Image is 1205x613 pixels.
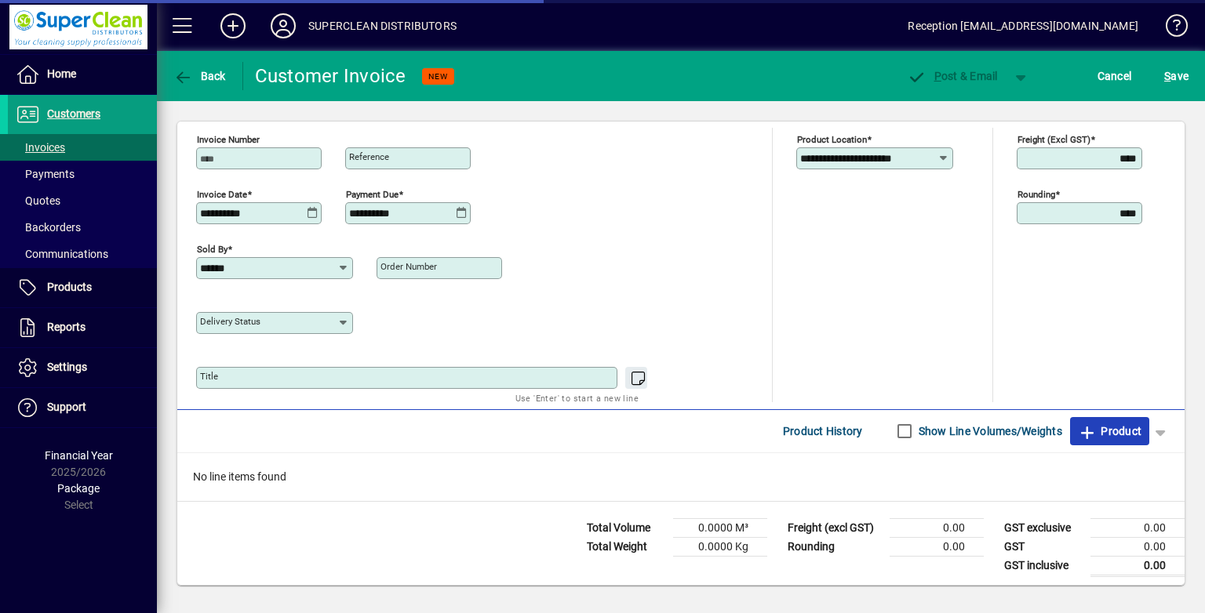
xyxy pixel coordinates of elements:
td: 0.0000 Kg [673,537,767,556]
td: 0.00 [890,537,984,556]
div: SUPERCLEAN DISTRIBUTORS [308,13,457,38]
td: Freight (excl GST) [780,518,890,537]
app-page-header-button: Back [157,62,243,90]
a: Invoices [8,134,157,161]
mat-label: Reference [349,151,389,162]
span: Communications [16,248,108,260]
mat-label: Invoice number [197,133,260,144]
a: Support [8,388,157,427]
mat-label: Product location [797,133,867,144]
td: Total Volume [579,518,673,537]
td: GST inclusive [996,556,1090,575]
span: Quotes [16,194,60,207]
span: Backorders [16,221,81,234]
button: Add [208,12,258,40]
button: Profile [258,12,308,40]
button: Product History [777,417,869,445]
span: Settings [47,361,87,373]
span: Home [47,67,76,80]
button: Back [169,62,230,90]
a: Home [8,55,157,94]
span: Support [47,401,86,413]
a: Backorders [8,214,157,241]
button: Cancel [1094,62,1136,90]
a: Quotes [8,187,157,214]
td: 0.00 [1090,518,1185,537]
span: Package [57,482,100,495]
span: ost & Email [907,70,998,82]
span: Reports [47,321,86,333]
button: Save [1160,62,1192,90]
td: 0.00 [890,518,984,537]
span: ave [1164,63,1189,89]
a: Products [8,268,157,307]
a: Communications [8,241,157,267]
button: Product [1070,417,1149,445]
span: Products [47,281,92,293]
div: Customer Invoice [255,63,406,89]
td: Total Weight [579,537,673,556]
div: No line items found [177,453,1185,501]
a: Payments [8,161,157,187]
mat-label: Freight (excl GST) [1018,133,1090,144]
mat-label: Title [200,371,218,382]
td: GST exclusive [996,518,1090,537]
span: P [934,70,941,82]
span: Invoices [16,141,65,154]
mat-label: Delivery status [200,316,260,327]
span: Financial Year [45,449,113,462]
td: 0.00 [1090,556,1185,575]
span: Customers [47,107,100,120]
div: Reception [EMAIL_ADDRESS][DOMAIN_NAME] [908,13,1138,38]
mat-label: Invoice date [197,188,247,199]
a: Reports [8,308,157,347]
button: Post & Email [899,62,1006,90]
span: Product History [783,419,863,444]
span: Cancel [1098,63,1132,89]
mat-label: Sold by [197,243,228,254]
td: Rounding [780,537,890,556]
td: 0.0000 M³ [673,518,767,537]
td: GST [996,537,1090,556]
span: Back [173,70,226,82]
span: NEW [428,71,448,82]
mat-label: Payment due [346,188,399,199]
mat-label: Order number [380,261,437,272]
mat-label: Rounding [1018,188,1055,199]
mat-hint: Use 'Enter' to start a new line [515,389,639,407]
a: Knowledge Base [1154,3,1185,54]
span: Payments [16,168,75,180]
label: Show Line Volumes/Weights [916,423,1062,439]
a: Settings [8,348,157,387]
span: Product [1078,419,1141,444]
td: 0.00 [1090,537,1185,556]
span: S [1164,70,1170,82]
